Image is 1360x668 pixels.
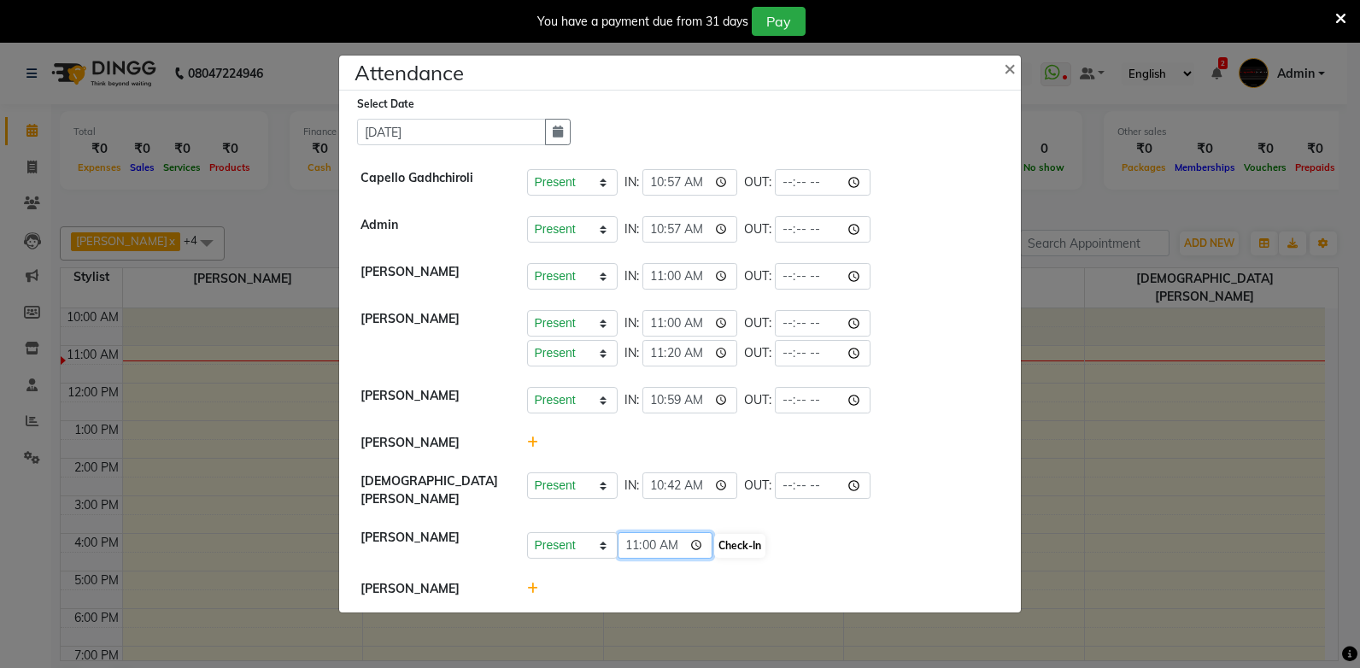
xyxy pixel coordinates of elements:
span: OUT: [744,173,771,191]
div: Admin [348,216,514,243]
h4: Attendance [355,57,464,88]
span: IN: [624,220,639,238]
input: Select date [357,119,546,145]
div: [PERSON_NAME] [348,529,514,560]
span: OUT: [744,314,771,332]
span: OUT: [744,220,771,238]
span: × [1004,55,1016,80]
div: Capello Gadhchiroli [348,169,514,196]
span: IN: [624,391,639,409]
div: [PERSON_NAME] [348,387,514,413]
button: Check-In [714,534,765,558]
button: Close [990,44,1033,91]
div: [DEMOGRAPHIC_DATA][PERSON_NAME] [348,472,514,508]
span: IN: [624,173,639,191]
span: OUT: [744,391,771,409]
div: [PERSON_NAME] [348,263,514,290]
span: OUT: [744,477,771,495]
div: [PERSON_NAME] [348,434,514,452]
div: You have a payment due from 31 days [537,13,748,31]
span: IN: [624,267,639,285]
button: Pay [752,7,806,36]
span: IN: [624,344,639,362]
div: [PERSON_NAME] [348,580,514,598]
label: Select Date [357,97,414,112]
div: [PERSON_NAME] [348,310,514,366]
span: OUT: [744,344,771,362]
span: OUT: [744,267,771,285]
span: IN: [624,314,639,332]
span: IN: [624,477,639,495]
